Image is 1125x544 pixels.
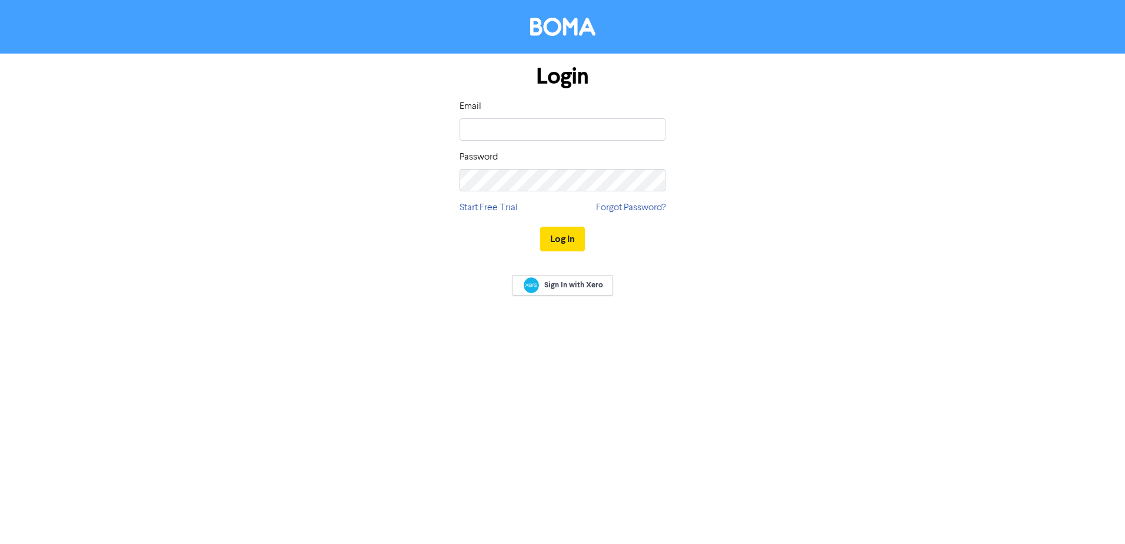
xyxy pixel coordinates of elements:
[596,201,665,215] a: Forgot Password?
[512,275,613,296] a: Sign In with Xero
[460,150,498,164] label: Password
[540,227,585,251] button: Log In
[460,99,481,114] label: Email
[460,201,518,215] a: Start Free Trial
[460,63,665,90] h1: Login
[544,280,603,290] span: Sign In with Xero
[524,277,539,293] img: Xero logo
[530,18,595,36] img: BOMA Logo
